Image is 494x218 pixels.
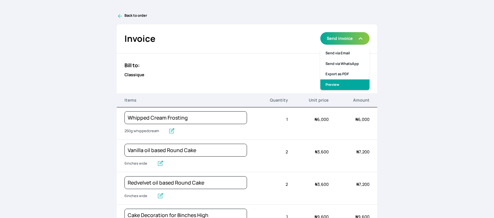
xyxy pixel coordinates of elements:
[247,177,288,191] div: 2
[356,149,359,155] span: ₦
[356,181,359,187] span: ₦
[315,116,329,122] span: 6,000
[117,13,378,19] a: Back to order
[288,97,329,103] p: Unit price
[124,127,166,135] input: Add description
[247,145,288,159] div: 2
[329,97,370,103] p: Amount
[315,181,317,187] span: ₦
[315,149,329,155] span: 3,600
[124,32,155,45] h2: Invoice
[356,181,370,187] span: 7,200
[247,113,288,126] div: 1
[355,116,358,122] span: ₦
[124,97,247,103] p: Items
[315,116,317,122] span: ₦
[124,192,154,200] input: Add description
[320,59,370,69] a: Send via WhatsApp
[320,69,370,79] a: Export as PDF
[124,72,144,77] b: Classique
[315,149,317,155] span: ₦
[355,116,370,122] span: 6,000
[124,61,370,69] h3: Bill to:
[247,97,288,103] p: Quantity
[320,32,370,45] button: Send invoice
[320,79,370,90] a: Preview
[356,149,370,155] span: 7,200
[315,181,329,187] span: 3,600
[124,159,154,168] input: Add description
[320,48,370,59] a: Send via Email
